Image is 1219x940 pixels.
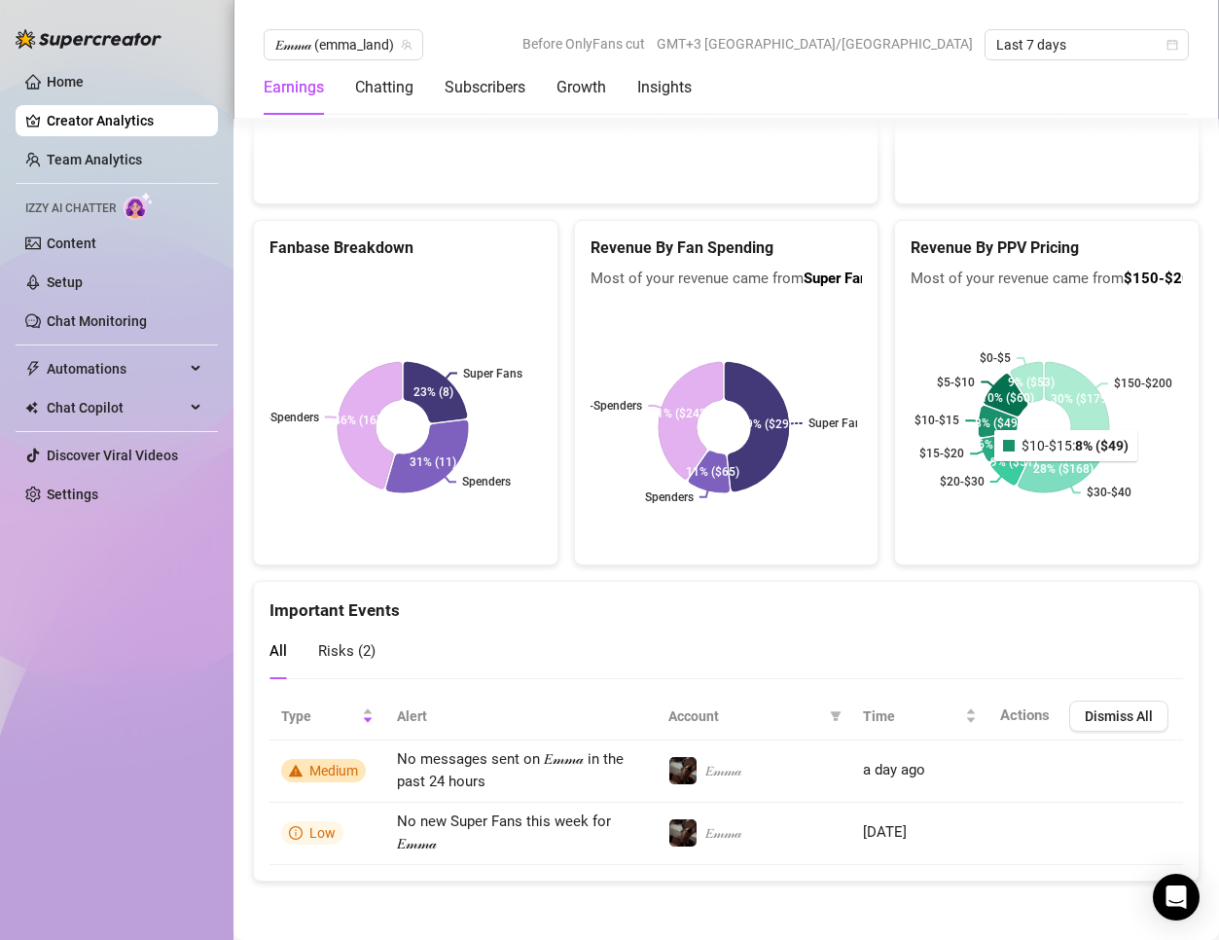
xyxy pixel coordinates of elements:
[938,375,976,388] text: $5-$10
[863,705,961,727] span: Time
[911,268,1183,291] span: Most of your revenue came from PPVs
[1000,706,1050,724] span: Actions
[281,705,358,727] span: Type
[1085,708,1153,724] span: Dismiss All
[830,710,842,722] span: filter
[309,825,336,841] span: Low
[289,826,303,840] span: info-circle
[47,152,142,167] a: Team Analytics
[269,582,1183,624] div: Important Events
[16,29,161,49] img: logo-BBDzfeDw.svg
[269,642,287,660] span: All
[705,825,741,841] span: 𝐸𝓂𝓂𝒶
[1166,39,1178,51] span: calendar
[289,764,303,777] span: warning
[463,367,522,380] text: Super Fans
[591,268,863,291] span: Most of your revenue came from
[657,29,973,58] span: GMT+3 [GEOGRAPHIC_DATA]/[GEOGRAPHIC_DATA]
[915,414,960,427] text: $10-$15
[804,270,876,287] b: Super Fans
[1087,486,1131,499] text: $30-$40
[920,447,965,460] text: $15-$20
[355,76,413,99] div: Chatting
[644,490,693,504] text: Spenders
[318,642,376,660] span: Risks ( 2 )
[124,192,154,220] img: AI Chatter
[47,235,96,251] a: Content
[25,199,116,218] span: Izzy AI Chatter
[269,236,542,260] h5: Fanbase Breakdown
[1153,874,1200,921] div: Open Intercom Messenger
[47,274,83,290] a: Setup
[1124,270,1200,287] b: $150-$200
[863,823,907,841] span: [DATE]
[911,236,1183,260] h5: Revenue By PPV Pricing
[668,705,822,727] span: Account
[591,236,863,260] h5: Revenue By Fan Spending
[47,487,98,502] a: Settings
[940,475,985,488] text: $20-$30
[275,30,412,59] span: 𝐸𝓂𝓂𝒶 (emma_land)
[1069,701,1168,732] button: Dismiss All
[47,74,84,90] a: Home
[397,750,624,791] span: No messages sent on 𝐸𝓂𝓂𝒶 in the past 24 hours
[445,76,525,99] div: Subscribers
[47,105,202,136] a: Creator Analytics
[25,361,41,377] span: thunderbolt
[637,76,692,99] div: Insights
[385,693,657,741] th: Alert
[25,401,38,415] img: Chat Copilot
[826,702,845,731] span: filter
[401,39,412,51] span: team
[47,392,185,423] span: Chat Copilot
[996,30,1177,59] span: Last 7 days
[1114,377,1172,390] text: $150-$200
[851,693,988,741] th: Time
[669,757,697,784] img: 𝐸𝓂𝓂𝒶
[47,448,178,463] a: Discover Viral Videos
[556,76,606,99] div: Growth
[669,819,697,847] img: 𝐸𝓂𝓂𝒶
[269,693,385,741] th: Type
[47,313,147,329] a: Chat Monitoring
[705,763,741,778] span: 𝐸𝓂𝓂𝒶
[807,416,867,430] text: Super Fans
[244,411,319,424] text: Low-Spenders
[567,399,642,413] text: Low-Spenders
[863,761,925,778] span: a day ago
[309,763,358,778] span: Medium
[397,813,611,853] span: No new Super Fans this week for 𝐸𝓂𝓂𝒶
[462,476,511,489] text: Spenders
[264,76,324,99] div: Earnings
[47,353,185,384] span: Automations
[980,351,1011,365] text: $0-$5
[522,29,645,58] span: Before OnlyFans cut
